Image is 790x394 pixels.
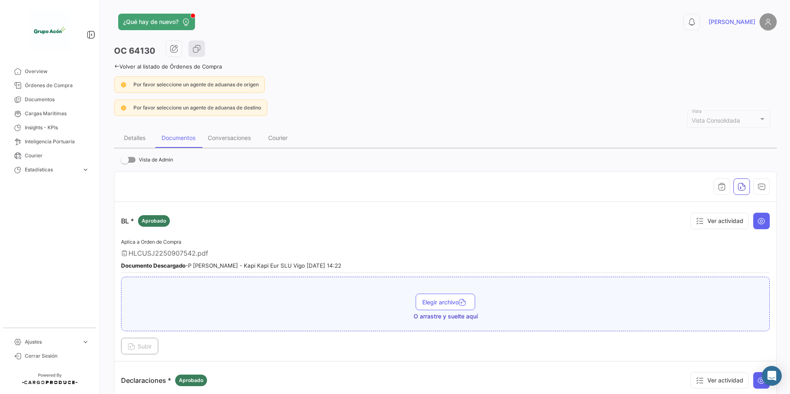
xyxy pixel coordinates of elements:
div: Documentos [162,134,195,141]
button: Ver actividad [690,372,749,389]
span: Aplica a Orden de Compra [121,239,181,245]
span: [PERSON_NAME] [709,18,755,26]
a: Volver al listado de Órdenes de Compra [114,63,222,70]
small: - P [PERSON_NAME] - Kapi Kapi Eur SLU Vigo [DATE] 14:22 [121,262,341,269]
img: 1f3d66c5-6a2d-4a07-a58d-3a8e9bbc88ff.jpeg [29,10,70,51]
span: expand_more [82,338,89,346]
button: Ver actividad [690,213,749,229]
button: Subir [121,338,158,354]
mat-select-trigger: Vista Consolidada [692,117,740,124]
a: Insights - KPIs [7,121,93,135]
button: Elegir archivo [416,294,475,310]
a: Documentos [7,93,93,107]
img: placeholder-user.png [759,13,777,31]
div: Detalles [124,134,145,141]
span: Por favor seleccione un agente de aduanas de origen [133,81,259,88]
span: Vista de Admin [139,155,173,165]
b: Documento Descargado [121,262,186,269]
a: Courier [7,149,93,163]
span: Aprobado [179,377,203,384]
a: Órdenes de Compra [7,78,93,93]
span: HLCUSJ2250907542.pdf [128,249,208,257]
h3: OC 64130 [114,45,155,57]
span: ¿Qué hay de nuevo? [123,18,178,26]
span: Documentos [25,96,89,103]
span: Estadísticas [25,166,79,173]
button: ¿Qué hay de nuevo? [118,14,195,30]
div: Courier [268,134,288,141]
span: Aprobado [142,217,166,225]
span: Ajustes [25,338,79,346]
span: Órdenes de Compra [25,82,89,89]
span: Cargas Marítimas [25,110,89,117]
a: Inteligencia Portuaria [7,135,93,149]
span: Inteligencia Portuaria [25,138,89,145]
a: Overview [7,64,93,78]
span: Elegir archivo [422,299,469,306]
span: O arrastre y suelte aquí [414,312,478,320]
a: Cargas Marítimas [7,107,93,121]
p: Declaraciones * [121,375,207,386]
div: Conversaciones [208,134,251,141]
span: Overview [25,68,89,75]
span: Insights - KPIs [25,124,89,131]
span: Subir [128,343,152,350]
span: Courier [25,152,89,159]
span: Cerrar Sesión [25,352,89,360]
span: Por favor seleccione un agente de aduanas de destino [133,104,261,111]
span: expand_more [82,166,89,173]
div: Abrir Intercom Messenger [762,366,782,386]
